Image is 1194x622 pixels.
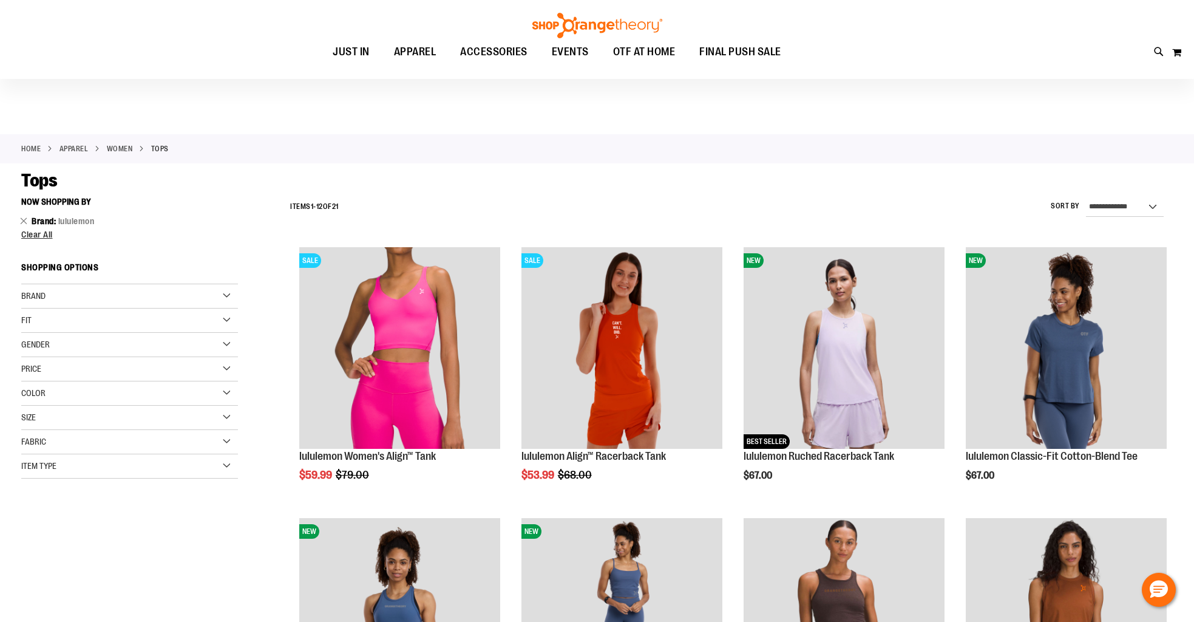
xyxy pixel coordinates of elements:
a: WOMEN [107,143,133,154]
span: JUST IN [333,38,370,66]
img: Product image for lululemon Align™ Racerback Tank [521,247,722,448]
span: Fabric [21,437,46,446]
span: 12 [316,202,323,211]
strong: Tops [151,143,169,154]
img: Product image for lululemon Womens Align Tank [299,247,500,448]
a: APPAREL [59,143,89,154]
span: NEW [966,253,986,268]
a: lululemon Ruched Racerback Tank [744,450,894,462]
span: NEW [521,524,541,539]
span: FINAL PUSH SALE [699,38,781,66]
strong: Shopping Options [21,257,238,284]
span: $53.99 [521,469,556,481]
span: $68.00 [558,469,594,481]
img: lululemon Ruched Racerback Tank [744,247,945,448]
a: ACCESSORIES [448,38,540,66]
a: OTF AT HOME [601,38,688,66]
a: FINAL PUSH SALE [687,38,793,66]
h2: Items - of [290,197,339,216]
span: 1 [311,202,314,211]
span: Fit [21,315,32,325]
span: OTF AT HOME [613,38,676,66]
a: APPAREL [382,38,449,66]
span: Brand [21,291,46,301]
img: lululemon Classic-Fit Cotton-Blend Tee [966,247,1167,448]
a: lululemon Classic-Fit Cotton-Blend TeeNEW [966,247,1167,450]
div: product [960,241,1173,511]
a: Product image for lululemon Align™ Racerback TankSALE [521,247,722,450]
span: $67.00 [744,470,774,481]
span: Brand [32,216,58,226]
span: $67.00 [966,470,996,481]
span: lululemon [58,216,95,226]
span: SALE [299,253,321,268]
a: lululemon Women's Align™ Tank [299,450,436,462]
a: EVENTS [540,38,601,66]
a: lululemon Align™ Racerback Tank [521,450,666,462]
button: Hello, have a question? Let’s chat. [1142,573,1176,607]
a: Home [21,143,41,154]
span: ACCESSORIES [460,38,527,66]
div: product [738,241,951,511]
a: lululemon Classic-Fit Cotton-Blend Tee [966,450,1138,462]
a: Product image for lululemon Womens Align TankSALE [299,247,500,450]
div: product [293,241,506,511]
span: Price [21,364,41,374]
span: Item Type [21,461,56,471]
span: BEST SELLER [744,434,790,449]
span: Size [21,412,36,422]
span: APPAREL [394,38,436,66]
span: $79.00 [336,469,371,481]
span: Gender [21,340,50,349]
a: Clear All [21,230,238,239]
span: NEW [744,253,764,268]
a: lululemon Ruched Racerback TankNEWBEST SELLER [744,247,945,450]
label: Sort By [1051,201,1080,211]
a: JUST IN [321,38,382,66]
span: NEW [299,524,319,539]
button: Now Shopping by [21,191,97,212]
span: $59.99 [299,469,334,481]
span: 21 [332,202,339,211]
span: Clear All [21,230,53,239]
span: Color [21,388,46,398]
span: SALE [521,253,543,268]
img: Shop Orangetheory [531,13,664,38]
span: Tops [21,170,57,191]
span: EVENTS [552,38,589,66]
div: product [515,241,728,511]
